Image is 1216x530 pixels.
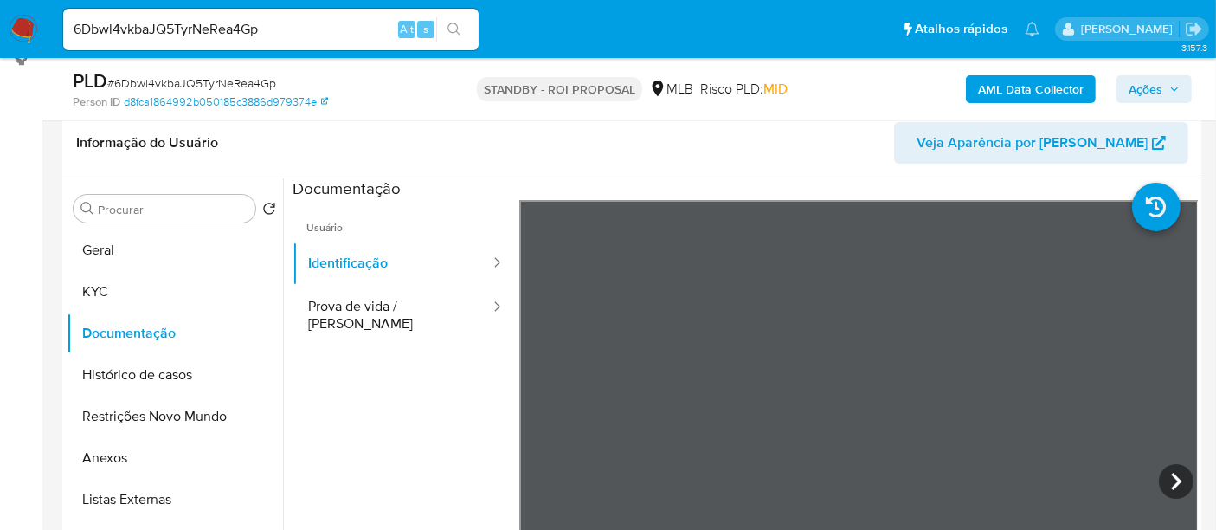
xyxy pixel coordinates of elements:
button: Histórico de casos [67,354,283,396]
span: Risco PLD: [700,80,788,99]
button: Veja Aparência por [PERSON_NAME] [894,122,1188,164]
b: Person ID [73,94,120,110]
a: Sair [1185,20,1203,38]
span: 3.157.3 [1181,41,1207,55]
button: Procurar [80,202,94,216]
span: # 6Dbwl4vkbaJQ5TyrNeRea4Gp [107,74,276,92]
p: erico.trevizan@mercadopago.com.br [1081,21,1179,37]
button: Ações [1116,75,1192,103]
div: MLB [649,80,693,99]
a: d8fca1864992b050185c3886d979374e [124,94,328,110]
button: Documentação [67,313,283,354]
button: Listas Externas [67,479,283,520]
span: MID [763,79,788,99]
button: Restrições Novo Mundo [67,396,283,437]
button: Geral [67,229,283,271]
p: STANDBY - ROI PROPOSAL [477,77,642,101]
h1: Informação do Usuário [76,134,218,152]
span: Veja Aparência por [PERSON_NAME] [917,122,1148,164]
span: Atalhos rápidos [915,20,1007,38]
span: s [423,21,428,37]
button: search-icon [436,17,472,42]
b: PLD [73,67,107,94]
span: Ações [1129,75,1162,103]
button: Retornar ao pedido padrão [262,202,276,221]
span: Alt [400,21,414,37]
button: AML Data Collector [966,75,1096,103]
button: KYC [67,271,283,313]
input: Procurar [98,202,248,217]
a: Notificações [1025,22,1039,36]
button: Anexos [67,437,283,479]
input: Pesquise usuários ou casos... [63,18,479,41]
b: AML Data Collector [978,75,1084,103]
